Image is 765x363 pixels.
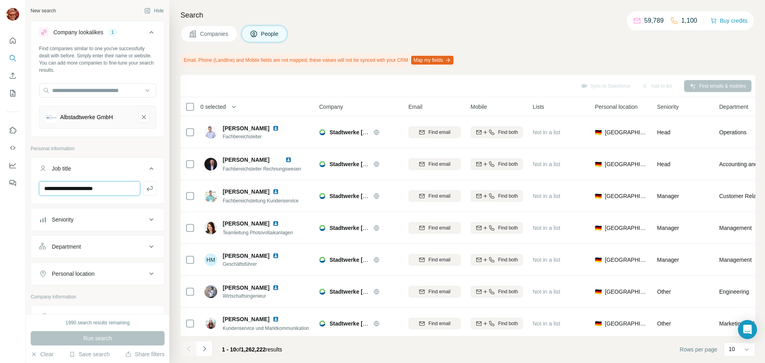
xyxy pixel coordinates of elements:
img: Avatar [204,222,217,234]
span: [PERSON_NAME] [223,285,269,291]
span: Not in a list [533,320,560,327]
button: Department [31,237,164,256]
p: 10 [729,345,735,353]
img: Albstadtwerke GmbH-logo [46,112,57,123]
span: Find email [428,161,450,168]
span: Find both [498,192,518,200]
span: Not in a list [533,161,560,167]
div: Email, Phone (Landline) and Mobile fields are not mapped, these values will not be synced with yo... [180,53,455,67]
button: Find email [408,222,461,234]
span: Find email [428,320,450,327]
button: Find email [408,286,461,298]
span: [PERSON_NAME] [223,157,269,163]
img: Avatar [204,317,217,330]
span: Not in a list [533,288,560,295]
button: Find both [471,318,523,330]
div: New search [31,7,56,14]
span: People [261,30,279,38]
span: Stadtwerke [GEOGRAPHIC_DATA] [330,161,420,167]
span: Find email [428,288,450,295]
span: [PERSON_NAME] [223,315,269,323]
img: LinkedIn logo [285,157,292,163]
button: Feedback [6,176,19,190]
span: 🇩🇪 [595,160,602,168]
span: Find both [498,256,518,263]
span: Engineering [719,288,749,296]
span: Department [719,103,748,111]
span: [PERSON_NAME] [223,188,269,196]
span: [GEOGRAPHIC_DATA] [605,128,647,136]
span: Teamleitung Photovoltaikanlagen [223,230,293,235]
span: Stadtwerke [GEOGRAPHIC_DATA] [330,257,420,263]
span: 🇩🇪 [595,128,602,136]
button: Buy credits [710,15,747,26]
span: Find both [498,288,518,295]
span: Stadtwerke [GEOGRAPHIC_DATA] [330,288,420,295]
span: [GEOGRAPHIC_DATA] [605,256,647,264]
button: Quick start [6,33,19,48]
span: of [236,346,241,353]
span: [GEOGRAPHIC_DATA] [605,192,647,200]
img: Logo of Stadtwerke Neustadt an der Weinstraße [319,129,326,135]
img: LinkedIn logo [273,316,279,322]
button: Company [31,307,164,326]
span: Find email [428,192,450,200]
button: Navigate to next page [196,341,212,357]
span: Find both [498,224,518,232]
div: HM [204,253,217,266]
span: Head [657,129,670,135]
img: LinkedIn logo [273,253,279,259]
span: Lists [533,103,544,111]
span: [GEOGRAPHIC_DATA] [605,224,647,232]
span: Not in a list [533,129,560,135]
span: Management [719,256,752,264]
img: Logo of Stadtwerke Neustadt an der Weinstraße [319,161,326,167]
span: Find email [428,224,450,232]
span: Find email [428,129,450,136]
span: Rows per page [680,345,717,353]
div: Company [52,313,76,321]
div: 1 [108,29,117,36]
span: Management [719,224,752,232]
p: Company information [31,293,165,300]
span: 0 selected [200,103,226,111]
button: Find both [471,158,523,170]
img: Avatar [6,8,19,21]
button: Enrich CSV [6,69,19,83]
button: My lists [6,86,19,100]
span: Manager [657,225,679,231]
button: Find both [471,126,523,138]
span: Fachbereichsleiter [223,133,288,140]
span: Mobile [471,103,487,111]
button: Company lookalikes1 [31,23,164,45]
button: Find both [471,190,523,202]
span: Kundenservice und Marktkommunikation [223,326,309,331]
span: Manager [657,257,679,263]
img: LinkedIn logo [273,285,279,291]
button: Find email [408,158,461,170]
span: 🇩🇪 [595,288,602,296]
span: [PERSON_NAME] [223,124,269,132]
span: Find both [498,161,518,168]
span: results [222,346,282,353]
span: 1 - 10 [222,346,236,353]
span: Find both [498,129,518,136]
span: Seniority [657,103,679,111]
button: Clear [31,350,53,358]
button: Use Surfe on LinkedIn [6,123,19,137]
p: 1,100 [681,16,697,26]
img: Avatar [204,285,217,298]
button: Find email [408,126,461,138]
span: Stadtwerke [GEOGRAPHIC_DATA] [330,225,420,231]
span: Stadtwerke [GEOGRAPHIC_DATA] [330,320,420,327]
button: Personal location [31,264,164,283]
span: Stadtwerke [GEOGRAPHIC_DATA] [330,129,420,135]
h4: Search [180,10,755,21]
img: Avatar [204,158,217,171]
span: Fachbereichsleiter Rechnungswesen [223,166,301,172]
span: Not in a list [533,193,560,199]
span: Find both [498,320,518,327]
span: Geschäftsführer [223,261,288,268]
div: Seniority [52,216,73,224]
span: Email [408,103,422,111]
